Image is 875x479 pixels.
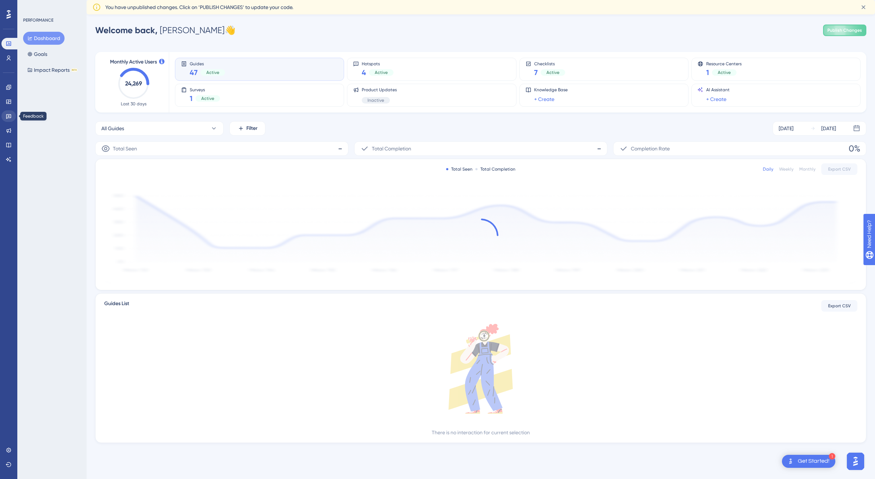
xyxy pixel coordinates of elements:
span: Total Seen [113,144,137,153]
span: Knowledge Base [534,87,568,93]
div: PERFORMANCE [23,17,53,23]
span: 7 [534,67,538,78]
span: 1 [706,67,709,78]
span: Guides List [104,299,129,312]
span: Last 30 days [121,101,146,107]
span: - [597,143,601,154]
span: Export CSV [828,303,851,309]
button: Dashboard [23,32,65,45]
button: Filter [229,121,265,136]
button: Publish Changes [823,25,866,36]
div: [DATE] [821,124,836,133]
span: Active [718,70,731,75]
span: Filter [246,124,258,133]
span: Product Updates [362,87,397,93]
div: Total Completion [475,166,515,172]
div: Get Started! [798,457,830,465]
span: Need Help? [17,2,45,10]
div: 1 [829,453,835,460]
a: + Create [706,95,726,104]
div: There is no interaction for current selection [432,428,530,437]
div: Total Seen [446,166,472,172]
button: All Guides [95,121,224,136]
span: AI Assistant [706,87,730,93]
span: Export CSV [828,166,851,172]
span: All Guides [101,124,124,133]
span: 1 [190,93,193,104]
div: Monthly [799,166,815,172]
span: Active [201,96,214,101]
span: Resource Centers [706,61,742,66]
span: 47 [190,67,198,78]
button: Impact ReportsBETA [23,63,82,76]
span: Publish Changes [827,27,862,33]
span: 4 [362,67,366,78]
div: BETA [71,68,78,72]
span: You have unpublished changes. Click on ‘PUBLISH CHANGES’ to update your code. [105,3,293,12]
span: Inactive [368,97,384,103]
button: Export CSV [821,300,857,312]
span: Surveys [190,87,220,92]
div: Daily [763,166,773,172]
iframe: UserGuiding AI Assistant Launcher [845,451,866,472]
button: Goals [23,48,52,61]
button: Export CSV [821,163,857,175]
div: Open Get Started! checklist, remaining modules: 1 [782,455,835,468]
span: Active [206,70,219,75]
img: launcher-image-alternative-text [786,457,795,466]
span: Guides [190,61,225,66]
div: Weekly [779,166,793,172]
span: Active [375,70,388,75]
span: 0% [849,143,860,154]
text: 24,269 [125,80,142,87]
span: Active [546,70,559,75]
span: Hotspots [362,61,393,66]
div: [PERSON_NAME] 👋 [95,25,236,36]
span: Monthly Active Users [110,58,157,66]
span: Welcome back, [95,25,158,35]
span: Completion Rate [631,144,670,153]
span: - [338,143,342,154]
span: Checklists [534,61,565,66]
div: [DATE] [779,124,793,133]
span: Total Completion [372,144,411,153]
a: + Create [534,95,554,104]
